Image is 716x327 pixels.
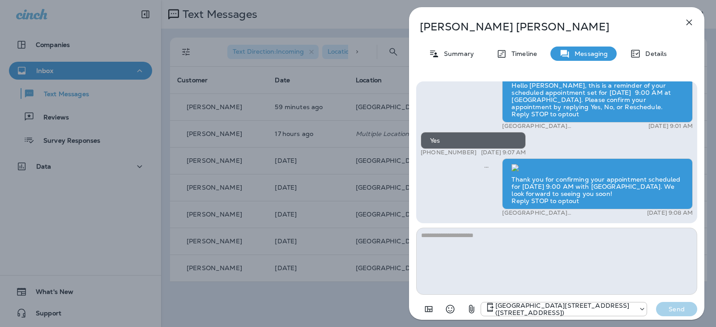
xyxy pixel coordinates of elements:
[507,50,537,57] p: Timeline
[420,300,438,318] button: Add in a premade template
[495,302,634,316] p: [GEOGRAPHIC_DATA][STREET_ADDRESS] ([STREET_ADDRESS])
[481,149,526,156] p: [DATE] 9:07 AM
[421,149,477,156] p: [PHONE_NUMBER]
[502,158,693,209] div: Thank you for confirming your appointment scheduled for [DATE] 9:00 AM with [GEOGRAPHIC_DATA]. We...
[511,164,519,171] img: twilio-download
[502,123,616,130] p: [GEOGRAPHIC_DATA][STREET_ADDRESS] ([STREET_ADDRESS])
[502,209,616,217] p: [GEOGRAPHIC_DATA][STREET_ADDRESS] ([STREET_ADDRESS])
[441,300,459,318] button: Select an emoji
[570,50,608,57] p: Messaging
[648,123,693,130] p: [DATE] 9:01 AM
[421,132,526,149] div: Yes
[502,65,693,123] div: Hello [PERSON_NAME], this is a reminder of your scheduled appointment set for [DATE] 9:00 AM at [...
[481,302,647,316] div: +1 (402) 891-8464
[647,209,693,217] p: [DATE] 9:08 AM
[484,162,489,170] span: Sent
[439,50,474,57] p: Summary
[641,50,667,57] p: Details
[420,21,664,33] p: [PERSON_NAME] [PERSON_NAME]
